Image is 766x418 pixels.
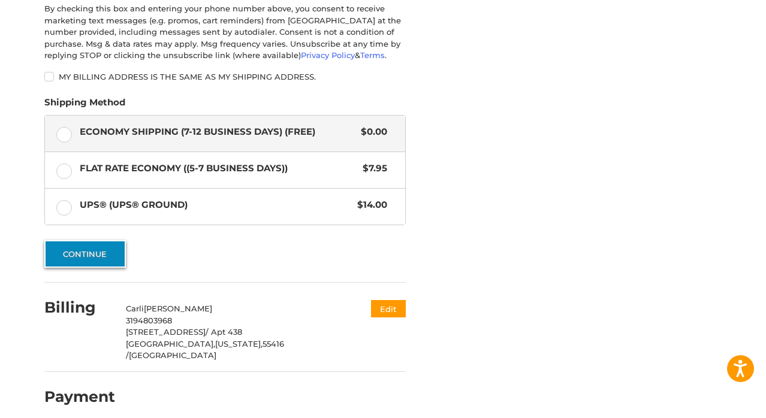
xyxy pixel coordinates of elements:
[80,125,355,139] span: Economy Shipping (7-12 Business Days) (Free)
[126,339,215,349] span: [GEOGRAPHIC_DATA],
[206,327,242,337] span: / Apt 438
[80,162,357,175] span: Flat Rate Economy ((5-7 Business Days))
[371,300,406,317] button: Edit
[126,304,144,313] span: Carli
[215,339,263,349] span: [US_STATE],
[44,298,114,317] h2: Billing
[44,387,115,406] h2: Payment
[129,350,216,360] span: [GEOGRAPHIC_DATA]
[144,304,212,313] span: [PERSON_NAME]
[355,125,388,139] span: $0.00
[126,316,172,325] span: 3194803968
[301,50,355,60] a: Privacy Policy
[44,240,126,268] button: Continue
[44,96,125,115] legend: Shipping Method
[44,3,406,62] div: By checking this box and entering your phone number above, you consent to receive marketing text ...
[44,72,406,81] label: My billing address is the same as my shipping address.
[352,198,388,212] span: $14.00
[126,327,206,337] span: [STREET_ADDRESS]
[357,162,388,175] span: $7.95
[360,50,385,60] a: Terms
[80,198,352,212] span: UPS® (UPS® Ground)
